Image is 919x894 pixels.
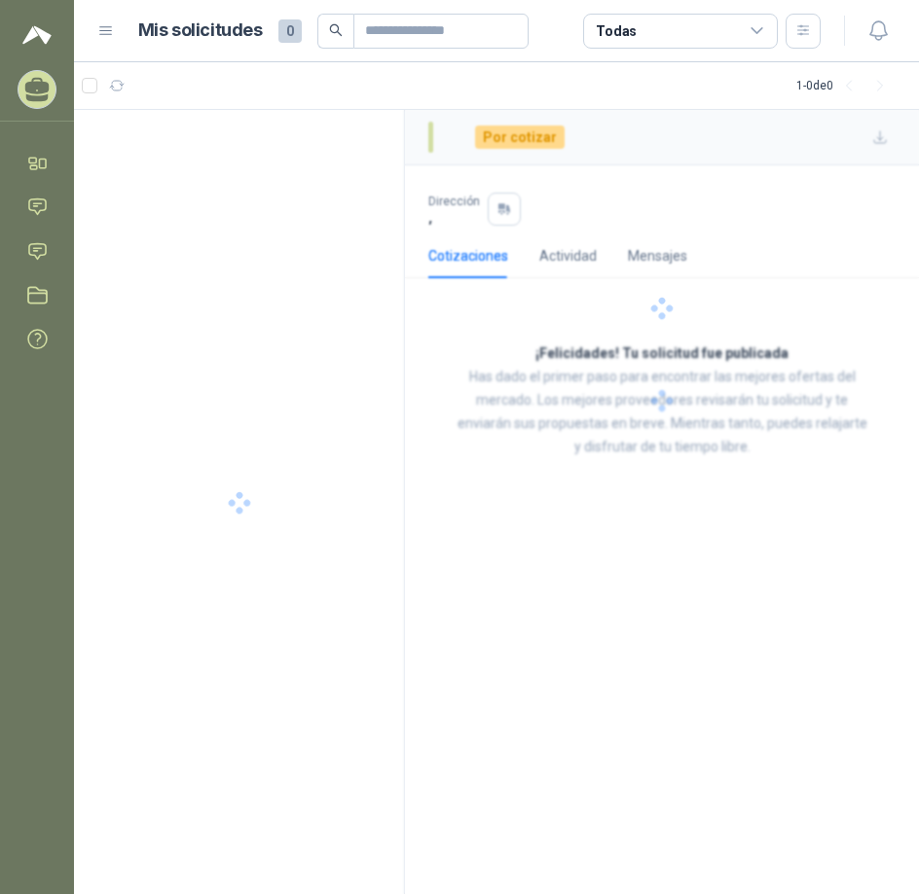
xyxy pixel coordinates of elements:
div: 1 - 0 de 0 [796,70,896,101]
img: Logo peakr [22,23,52,47]
div: Todas [596,20,637,42]
span: search [329,23,343,37]
h1: Mis solicitudes [138,17,263,45]
span: 0 [278,19,302,43]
